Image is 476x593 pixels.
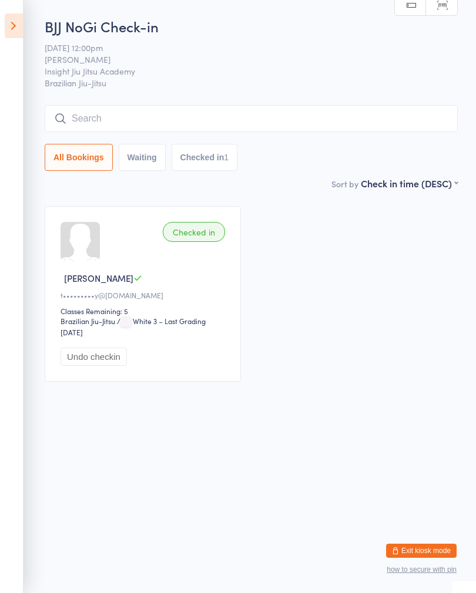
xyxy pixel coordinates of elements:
[361,177,458,190] div: Check in time (DESC)
[61,348,127,366] button: Undo checkin
[172,144,238,171] button: Checked in1
[45,16,458,36] h2: BJJ NoGi Check-in
[387,565,457,574] button: how to secure with pin
[119,144,166,171] button: Waiting
[45,53,440,65] span: [PERSON_NAME]
[386,544,457,558] button: Exit kiosk mode
[45,42,440,53] span: [DATE] 12:00pm
[224,153,229,162] div: 1
[64,272,133,284] span: [PERSON_NAME]
[61,316,115,326] div: Brazilian Jiu-Jitsu
[45,144,113,171] button: All Bookings
[331,178,358,190] label: Sort by
[45,65,440,77] span: Insight Jiu Jitsu Academy
[61,290,229,300] div: t•••••••••y@[DOMAIN_NAME]
[61,306,229,316] div: Classes Remaining: 5
[45,77,458,89] span: Brazilian Jiu-Jitsu
[45,105,458,132] input: Search
[163,222,225,242] div: Checked in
